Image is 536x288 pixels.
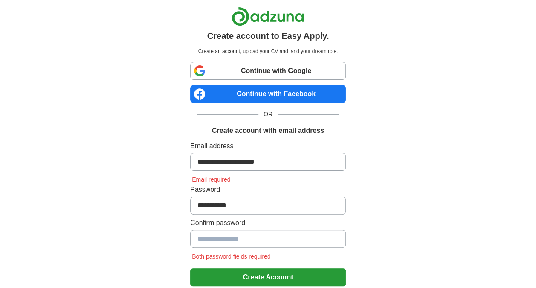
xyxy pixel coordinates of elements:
h1: Create account with email address [212,126,324,136]
h1: Create account to Easy Apply. [207,29,329,42]
button: Create Account [190,268,346,286]
label: Confirm password [190,218,346,228]
span: Both password fields required [190,253,272,260]
p: Create an account, upload your CV and land your dream role. [192,47,344,55]
span: OR [258,110,278,119]
span: Email required [190,176,232,183]
label: Email address [190,141,346,151]
a: Continue with Google [190,62,346,80]
a: Continue with Facebook [190,85,346,103]
label: Password [190,185,346,195]
img: Adzuna logo [232,7,304,26]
